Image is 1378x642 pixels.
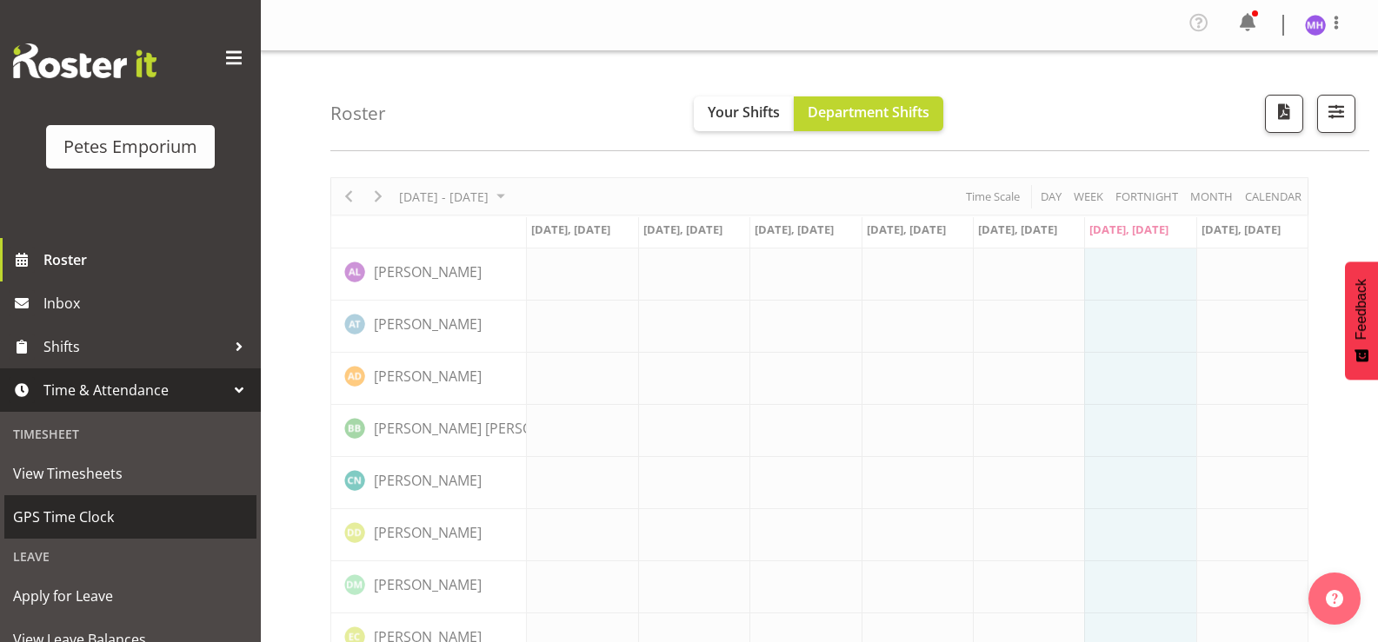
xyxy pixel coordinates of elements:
span: Feedback [1354,279,1369,340]
span: Time & Attendance [43,377,226,403]
span: Apply for Leave [13,583,248,609]
img: mackenzie-halford4471.jpg [1305,15,1326,36]
h4: Roster [330,103,386,123]
button: Department Shifts [794,96,943,131]
div: Timesheet [4,416,256,452]
div: Leave [4,539,256,574]
button: Your Shifts [694,96,794,131]
span: Department Shifts [808,103,929,122]
span: Shifts [43,334,226,360]
button: Feedback - Show survey [1345,261,1378,380]
span: Your Shifts [708,103,780,122]
a: View Timesheets [4,452,256,495]
a: Apply for Leave [4,574,256,618]
img: help-xxl-2.png [1326,590,1343,607]
div: Petes Emporium [63,134,197,160]
img: Rosterit website logo [13,43,156,78]
a: GPS Time Clock [4,495,256,539]
span: Roster [43,247,252,273]
span: Inbox [43,290,252,316]
button: Download a PDF of the roster according to the set date range. [1265,95,1303,133]
span: GPS Time Clock [13,504,248,530]
button: Filter Shifts [1317,95,1355,133]
span: View Timesheets [13,460,248,486]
